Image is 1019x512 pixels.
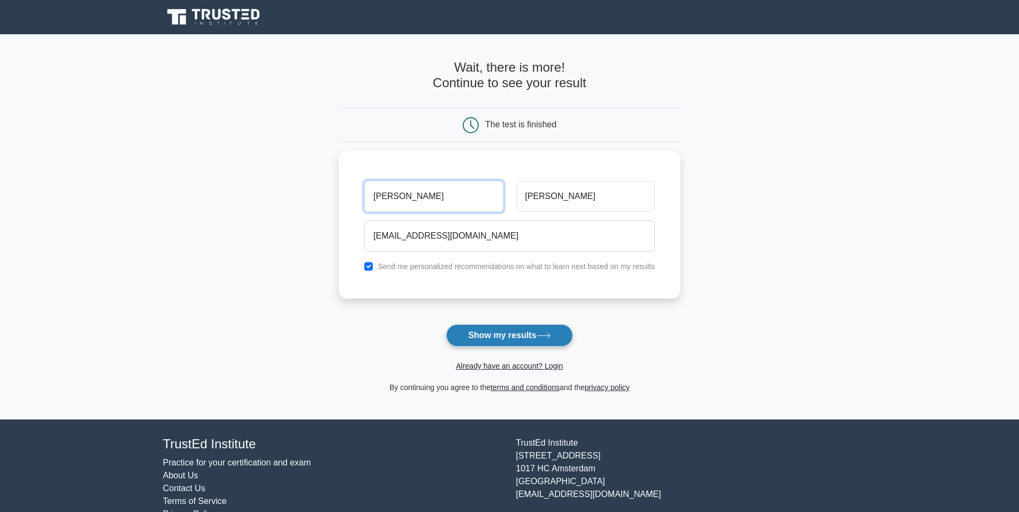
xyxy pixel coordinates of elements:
[456,362,563,370] a: Already have an account? Login
[446,324,572,347] button: Show my results
[378,262,655,271] label: Send me personalized recommendations on what to learn next based on my results
[163,496,227,506] a: Terms of Service
[585,383,630,392] a: privacy policy
[516,181,655,212] input: Last name
[339,60,680,91] h4: Wait, there is more! Continue to see your result
[364,181,503,212] input: First name
[491,383,560,392] a: terms and conditions
[332,381,687,394] div: By continuing you agree to the and the
[163,471,198,480] a: About Us
[163,484,205,493] a: Contact Us
[163,458,311,467] a: Practice for your certification and exam
[163,437,503,452] h4: TrustEd Institute
[364,220,655,251] input: Email
[485,120,556,129] div: The test is finished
